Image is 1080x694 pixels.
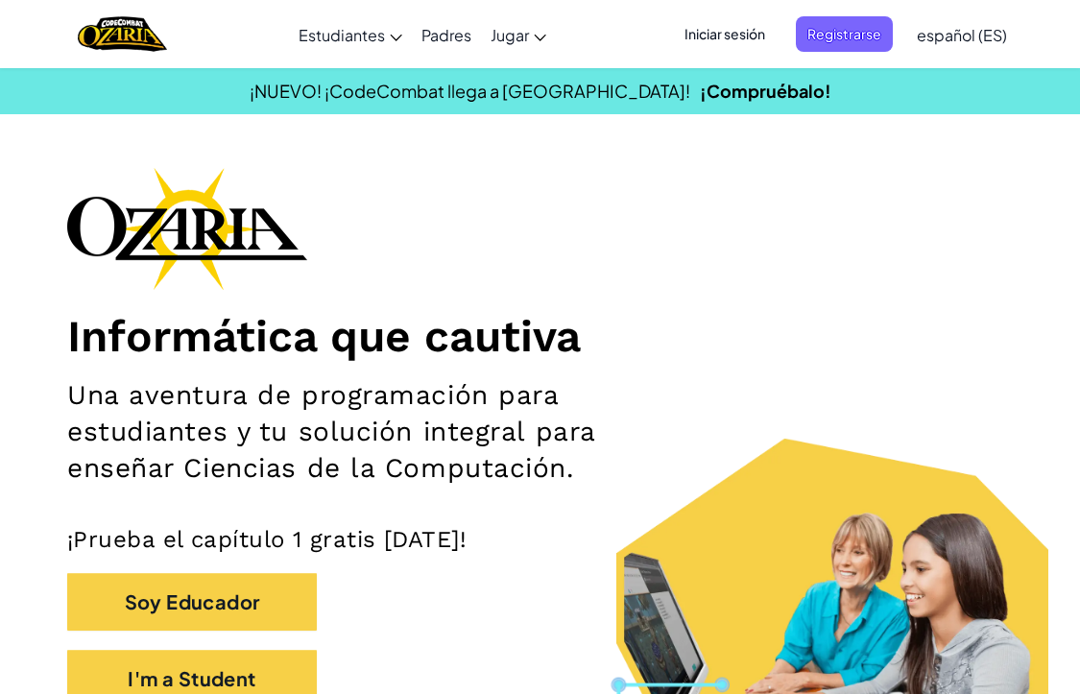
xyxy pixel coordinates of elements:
a: Jugar [481,9,556,60]
img: Home [78,14,167,54]
span: ¡NUEVO! ¡CodeCombat llega a [GEOGRAPHIC_DATA]! [250,80,690,102]
button: Soy Educador [67,573,317,631]
span: Estudiantes [299,25,385,45]
h1: Informática que cautiva [67,309,1013,363]
button: Iniciar sesión [673,16,777,52]
a: Ozaria by CodeCombat logo [78,14,167,54]
a: español (ES) [907,9,1017,60]
p: ¡Prueba el capítulo 1 gratis [DATE]! [67,525,1013,554]
a: Estudiantes [289,9,412,60]
img: Ozaria branding logo [67,167,307,290]
span: Jugar [491,25,529,45]
h2: Una aventura de programación para estudiantes y tu solución integral para enseñar Ciencias de la ... [67,377,701,487]
a: Padres [412,9,481,60]
span: español (ES) [917,25,1007,45]
a: ¡Compruébalo! [700,80,831,102]
button: Registrarse [796,16,893,52]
